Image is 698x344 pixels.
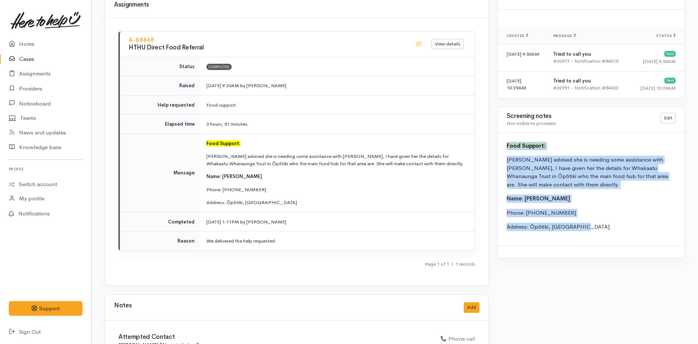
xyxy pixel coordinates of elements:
p: Phone: [PHONE_NUMBER] [206,186,466,193]
div: [DATE] 9:50AM [636,58,676,65]
td: We delivered the help requested [201,232,475,251]
span: Name: [PERSON_NAME] [507,195,570,202]
div: Not visible to providers [507,120,652,127]
span: Name: [PERSON_NAME] [206,173,262,180]
p: [PERSON_NAME] advised she is needing some assistance with [PERSON_NAME], I have given her the det... [206,153,466,167]
p: Address: Ōpōtiki, [GEOGRAPHIC_DATA] [206,199,466,206]
div: Sent [664,51,676,57]
h3: Screening notes [507,113,652,120]
span: Message [553,33,576,38]
p: Address: Ōpōtiki, [GEOGRAPHIC_DATA] [507,223,676,231]
h3: HTHU Direct Food Referral [129,44,406,51]
a: Edit [661,113,676,123]
span: 3 hours, 51 minutes [206,121,247,127]
td: [DATE] 9:50AM [498,44,547,71]
span: by [PERSON_NAME] [240,82,286,89]
div: #62977 - Notification:#84315 [553,58,625,65]
span: Food Support: [206,140,240,147]
span: | [451,261,453,267]
p: [PERSON_NAME] advised she is needing some assistance with [PERSON_NAME], I have given her the det... [507,156,676,189]
button: Add [464,302,480,313]
h3: Attempted Contact [118,334,432,341]
time: [DATE] 1:11PM [206,219,239,225]
h6: Profile [9,164,82,174]
b: Tried to call you [553,51,591,57]
td: Help requested [120,95,201,115]
div: Phone call [441,335,475,343]
td: Status [120,57,201,76]
div: [DATE] 10:29AM [636,85,676,92]
a: View details [431,39,464,49]
time: [DATE] 9:20AM [206,82,239,89]
span: by [PERSON_NAME] [240,219,286,225]
div: #62991 - Notification:#84332 [553,84,625,92]
td: Elapsed time [120,115,201,134]
td: Reason [120,232,201,251]
td: [DATE] 10:29AM [498,71,547,98]
small: Page 1 of 1 1 records [425,261,475,267]
td: Food support [201,95,475,115]
h3: Notes [114,302,132,313]
a: A-88868 [129,36,154,43]
span: Status [656,33,676,38]
p: Phone: [PHONE_NUMBER] [507,209,676,217]
button: Support [9,301,82,316]
span: Created [507,33,529,38]
span: Food Support: [507,142,545,149]
span: Completed [206,64,232,70]
td: Completed [120,212,201,232]
h3: Assignments [114,1,480,8]
td: Message [120,134,201,212]
td: Raised [120,76,201,96]
div: Sent [664,78,676,84]
b: Tried to call you [553,78,591,84]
